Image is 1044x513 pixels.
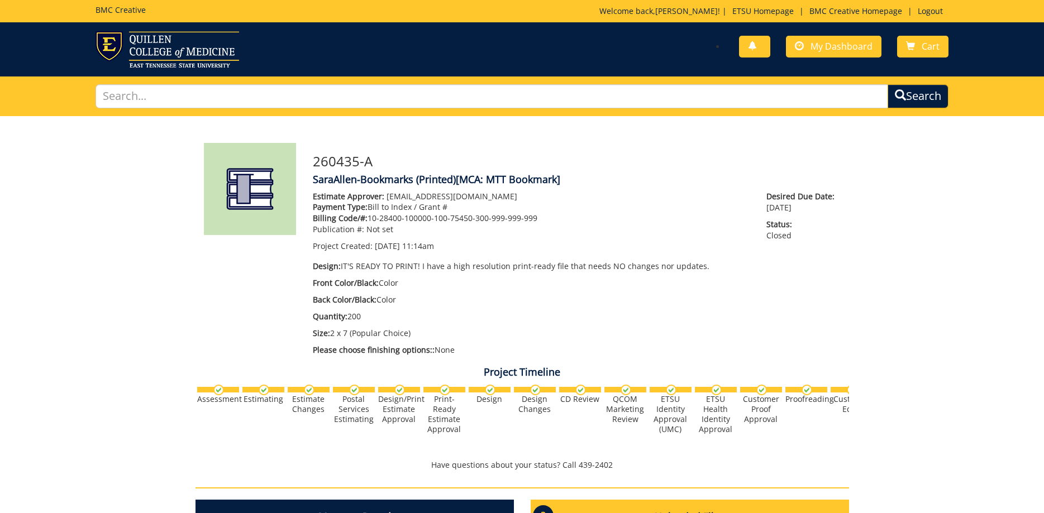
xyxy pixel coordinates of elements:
span: Design: [313,261,341,271]
span: Publication #: [313,224,364,234]
a: My Dashboard [786,36,881,57]
p: Bill to Index / Grant # [313,202,750,213]
span: Back Color/Black: [313,294,376,305]
a: Cart [897,36,948,57]
span: [MCA: MTT Bookmark] [456,172,560,186]
span: Desired Due Date: [766,191,840,202]
p: None [313,344,750,356]
div: Postal Services Estimating [333,394,375,424]
p: 200 [313,311,750,322]
button: Search [888,84,948,108]
img: checkmark [621,385,631,395]
p: Closed [766,219,840,241]
img: ETSU logo [96,31,239,68]
p: [DATE] [766,191,840,213]
div: Print-Ready Estimate Approval [423,394,465,434]
p: Have questions about your status? Call 439-2402 [196,459,849,471]
img: checkmark [259,385,269,395]
div: Design/Print Estimate Approval [378,394,420,424]
p: Color [313,294,750,305]
span: Not set [366,224,393,234]
span: Estimate Approver: [313,191,384,202]
a: ETSU Homepage [727,6,799,16]
div: Estimate Changes [288,394,330,414]
span: Quantity: [313,311,347,322]
input: Search... [96,84,889,108]
p: 10-28400-100000-100-75450-300-999-999-999 [313,213,750,224]
div: QCOM Marketing Review [604,394,646,424]
span: My Dashboard [811,40,873,52]
h4: SaraAllen-Bookmarks (Printed) [313,174,841,185]
img: Product featured image [204,143,296,235]
img: checkmark [394,385,405,395]
div: Design [469,394,511,404]
p: 2 x 7 (Popular Choice) [313,328,750,339]
p: Color [313,277,750,289]
img: checkmark [440,385,450,395]
span: Size: [313,328,330,338]
p: [EMAIL_ADDRESS][DOMAIN_NAME] [313,191,750,202]
img: checkmark [711,385,722,395]
a: [PERSON_NAME] [655,6,718,16]
img: checkmark [530,385,541,395]
span: Payment Type: [313,202,368,212]
img: checkmark [756,385,767,395]
div: ETSU Health Identity Approval [695,394,737,434]
h5: BMC Creative [96,6,146,14]
h3: 260435-A [313,154,841,169]
a: BMC Creative Homepage [804,6,908,16]
img: checkmark [666,385,676,395]
a: Logout [912,6,948,16]
div: Customer Edits [831,394,873,414]
span: [DATE] 11:14am [375,241,434,251]
img: checkmark [802,385,812,395]
h4: Project Timeline [196,367,849,378]
p: Welcome back, ! | | | [599,6,948,17]
span: Front Color/Black: [313,277,379,288]
img: checkmark [847,385,857,395]
span: Project Created: [313,241,373,251]
div: Customer Proof Approval [740,394,782,424]
div: Proofreading [785,394,827,404]
span: Cart [922,40,940,52]
img: checkmark [485,385,495,395]
img: checkmark [213,385,224,395]
img: checkmark [575,385,586,395]
div: Estimating [242,394,284,404]
div: Assessment [197,394,239,404]
div: ETSU Identity Approval (UMC) [650,394,692,434]
span: Please choose finishing options:: [313,344,435,355]
img: checkmark [349,385,360,395]
img: checkmark [304,385,314,395]
p: IT'S READY TO PRINT! I have a high resolution print-ready file that needs NO changes nor updates. [313,261,750,272]
span: Billing Code/#: [313,213,368,223]
span: Status: [766,219,840,230]
div: CD Review [559,394,601,404]
div: Design Changes [514,394,556,414]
